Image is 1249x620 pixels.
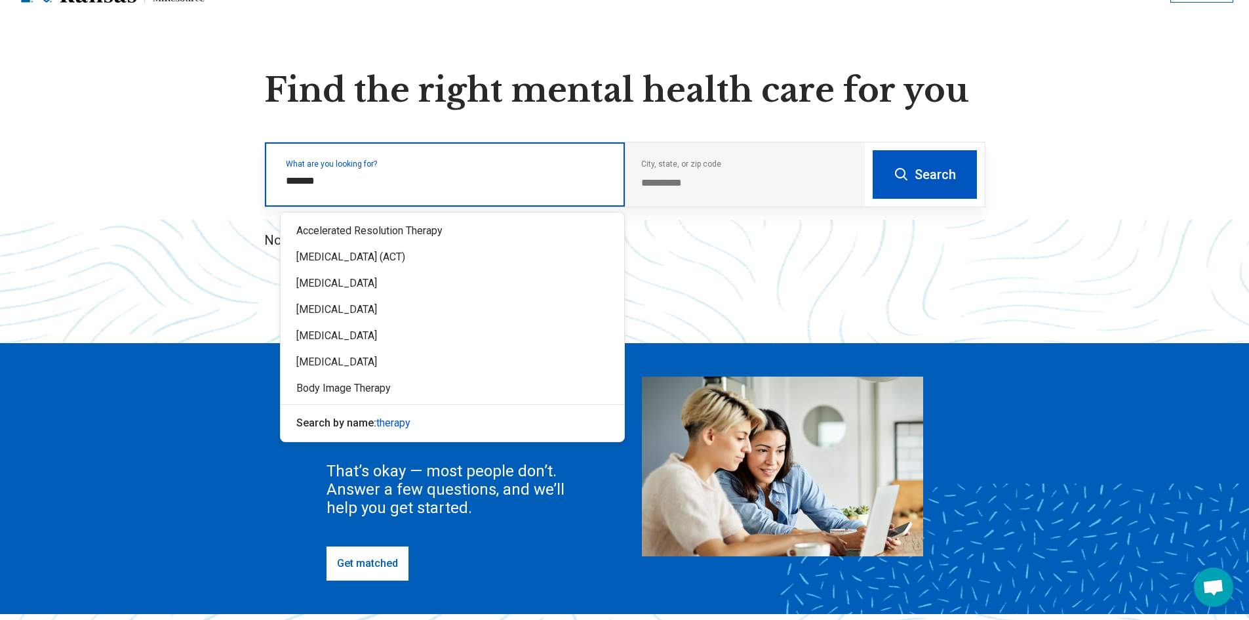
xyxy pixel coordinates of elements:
a: Get matched [327,547,408,581]
div: [MEDICAL_DATA] (ACT) [281,244,624,270]
div: [MEDICAL_DATA] [281,323,624,349]
div: [MEDICAL_DATA] [281,270,624,297]
div: [MEDICAL_DATA] [281,297,624,323]
h1: Find the right mental health care for you [264,71,985,110]
div: Accelerated Resolution Therapy [281,218,624,244]
button: Search [873,150,977,199]
span: Search by name: [296,417,376,429]
div: Suggestions [281,213,624,442]
p: Not sure what you’re looking for? [264,231,985,249]
div: Open chat [1194,568,1233,607]
div: [MEDICAL_DATA] [281,349,624,375]
div: Body Image Therapy [281,375,624,402]
span: therapy [376,417,410,429]
label: What are you looking for? [286,160,609,168]
div: That’s okay — most people don’t. Answer a few questions, and we’ll help you get started. [327,462,589,517]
